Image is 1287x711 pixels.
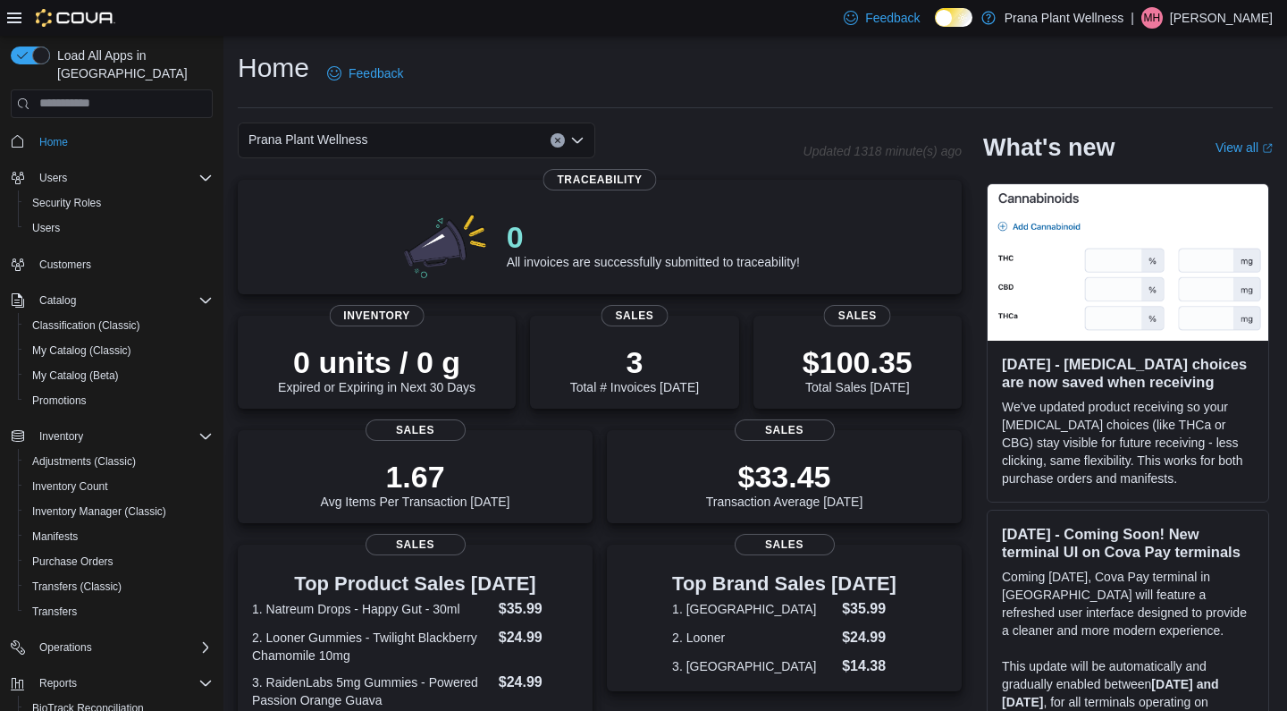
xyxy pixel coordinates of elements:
button: Purchase Orders [18,549,220,574]
p: We've updated product receiving so your [MEDICAL_DATA] choices (like THCa or CBG) stay visible fo... [1002,398,1254,487]
span: Adjustments (Classic) [25,451,213,472]
a: Home [32,131,75,153]
button: Inventory Count [18,474,220,499]
p: 1.67 [321,459,510,495]
span: MH [1144,7,1161,29]
div: Transaction Average [DATE] [706,459,863,509]
p: Coming [DATE], Cova Pay terminal in [GEOGRAPHIC_DATA] will feature a refreshed user interface des... [1002,568,1254,639]
h1: Home [238,50,309,86]
span: Purchase Orders [25,551,213,572]
span: My Catalog (Classic) [25,340,213,361]
a: Purchase Orders [25,551,121,572]
button: Manifests [18,524,220,549]
span: Promotions [32,394,87,408]
a: Promotions [25,390,94,411]
h3: [DATE] - [MEDICAL_DATA] choices are now saved when receiving [1002,355,1254,391]
svg: External link [1262,143,1273,154]
a: Feedback [320,55,410,91]
button: Inventory [4,424,220,449]
button: Inventory [32,426,90,447]
span: Sales [366,534,466,555]
h2: What's new [983,133,1115,162]
p: $100.35 [803,344,913,380]
a: Classification (Classic) [25,315,147,336]
div: All invoices are successfully submitted to traceability! [507,219,800,269]
span: Purchase Orders [32,554,114,569]
span: Catalog [39,293,76,308]
span: Dark Mode [935,27,936,28]
a: Inventory Count [25,476,115,497]
button: Reports [4,671,220,696]
input: Dark Mode [935,8,972,27]
button: Transfers (Classic) [18,574,220,599]
p: $33.45 [706,459,863,495]
p: Updated 1318 minute(s) ago [803,144,962,158]
span: Manifests [32,529,78,544]
div: Total # Invoices [DATE] [570,344,699,394]
p: 3 [570,344,699,380]
a: View allExternal link [1215,140,1273,155]
span: Promotions [25,390,213,411]
span: Inventory Count [25,476,213,497]
dt: 1. [GEOGRAPHIC_DATA] [672,600,835,618]
button: My Catalog (Classic) [18,338,220,363]
button: Adjustments (Classic) [18,449,220,474]
dt: 2. Looner [672,629,835,647]
img: Cova [36,9,115,27]
button: Users [32,167,74,189]
button: Transfers [18,599,220,624]
button: Open list of options [570,133,585,148]
a: Transfers (Classic) [25,576,129,597]
span: Traceability [543,169,656,190]
button: Classification (Classic) [18,313,220,338]
span: Sales [601,305,668,326]
span: Reports [32,673,213,694]
span: Operations [32,637,213,658]
p: 0 units / 0 g [278,344,475,380]
p: [PERSON_NAME] [1170,7,1273,29]
button: Reports [32,673,84,694]
dt: 2. Looner Gummies - Twilight Blackberry Chamomile 10mg [252,629,492,664]
button: Customers [4,251,220,277]
p: 0 [507,219,800,255]
a: Security Roles [25,192,108,214]
dt: 1. Natreum Drops - Happy Gut - 30ml [252,600,492,618]
span: Inventory [39,429,83,444]
h3: Top Product Sales [DATE] [252,573,578,595]
dd: $35.99 [499,598,578,620]
span: Feedback [349,64,403,82]
button: Inventory Manager (Classic) [18,499,220,524]
span: Operations [39,640,92,655]
span: Security Roles [32,196,101,210]
a: Manifests [25,526,85,547]
button: Home [4,129,220,155]
a: Users [25,217,67,239]
span: Security Roles [25,192,213,214]
span: Prana Plant Wellness [248,129,368,150]
button: My Catalog (Beta) [18,363,220,388]
span: Home [39,135,68,149]
span: Users [32,221,60,235]
a: Customers [32,254,98,275]
dd: $14.38 [842,656,896,677]
button: Clear input [551,133,565,148]
span: Inventory [329,305,425,326]
button: Promotions [18,388,220,413]
span: My Catalog (Beta) [32,368,119,383]
div: Total Sales [DATE] [803,344,913,394]
strong: [DATE] and [DATE] [1002,677,1219,709]
span: Catalog [32,290,213,311]
button: Catalog [4,288,220,313]
img: 0 [400,208,492,280]
span: Sales [366,419,466,441]
dt: 3. [GEOGRAPHIC_DATA] [672,657,835,675]
span: Users [32,167,213,189]
button: Users [18,216,220,241]
dd: $24.99 [499,672,578,693]
button: Users [4,165,220,190]
span: Reports [39,676,77,690]
button: Operations [32,637,99,658]
span: Transfers [32,605,77,619]
span: Classification (Classic) [25,315,213,336]
button: Security Roles [18,190,220,216]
